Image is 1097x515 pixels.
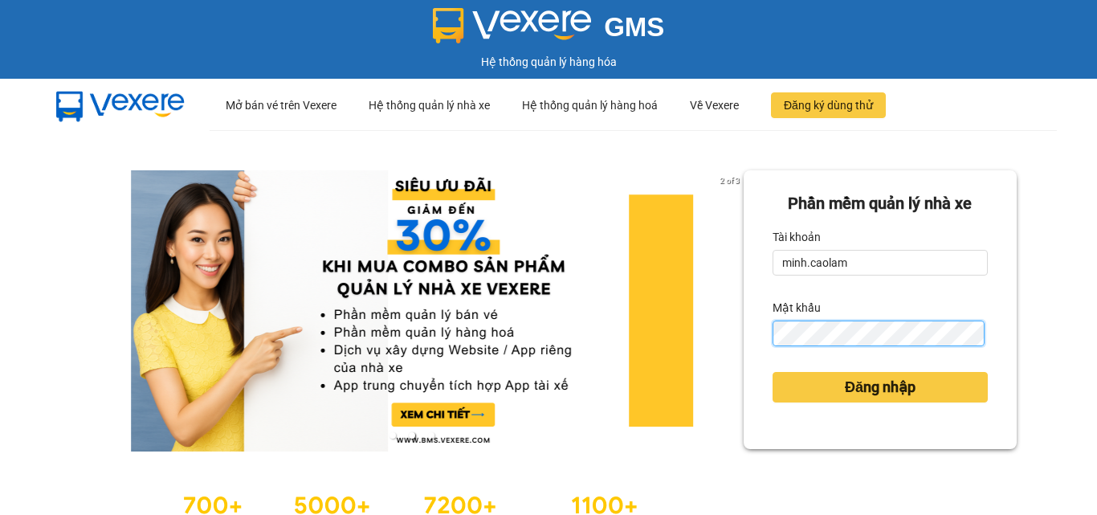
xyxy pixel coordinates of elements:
[80,170,103,452] button: previous slide / item
[226,80,336,131] div: Mở bán vé trên Vexere
[433,24,665,37] a: GMS
[721,170,744,452] button: next slide / item
[773,295,821,321] label: Mật khẩu
[773,372,988,403] button: Đăng nhập
[784,96,873,114] span: Đăng ký dùng thử
[433,8,592,43] img: logo 2
[409,432,415,439] li: slide item 2
[4,53,1093,71] div: Hệ thống quản lý hàng hóa
[604,12,664,42] span: GMS
[773,250,988,276] input: Tài khoản
[369,80,490,131] div: Hệ thống quản lý nhà xe
[690,80,739,131] div: Về Vexere
[845,376,916,399] span: Đăng nhập
[771,92,886,118] button: Đăng ký dùng thử
[40,79,201,132] img: mbUUG5Q.png
[389,432,396,439] li: slide item 1
[522,80,658,131] div: Hệ thống quản lý hàng hoá
[716,170,744,191] p: 2 of 3
[773,224,821,250] label: Tài khoản
[773,191,988,216] div: Phần mềm quản lý nhà xe
[773,321,985,346] input: Mật khẩu
[428,432,434,439] li: slide item 3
